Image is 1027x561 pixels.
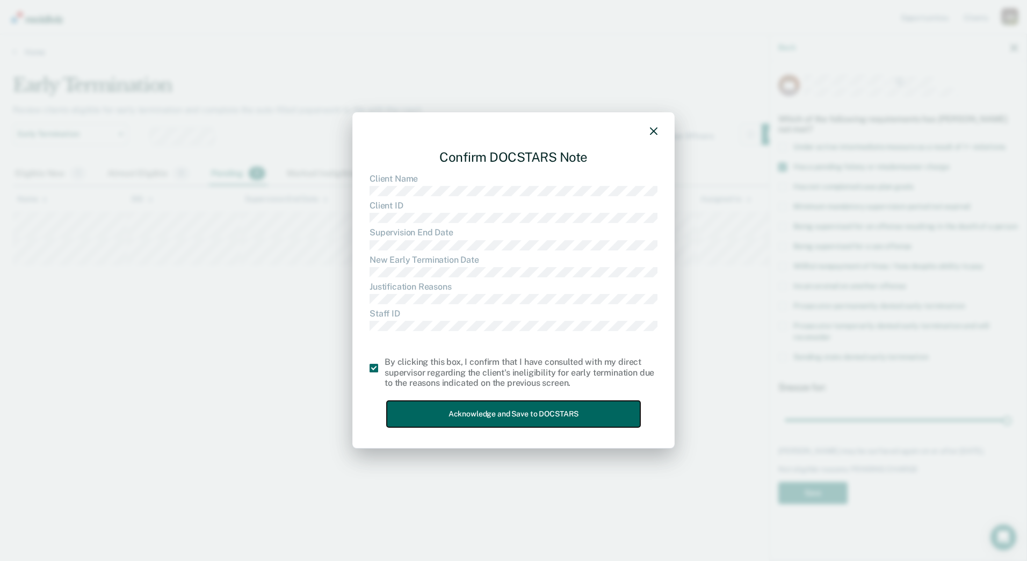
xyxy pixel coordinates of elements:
dt: Supervision End Date [370,227,657,238]
dt: Staff ID [370,308,657,319]
dt: Justification Reasons [370,282,657,292]
dt: Client ID [370,200,657,211]
div: Confirm DOCSTARS Note [370,141,657,174]
div: By clicking this box, I confirm that I have consulted with my direct supervisor regarding the cli... [385,357,657,389]
button: Acknowledge and Save to DOCSTARS [387,401,640,427]
dt: Client Name [370,174,657,184]
dt: New Early Termination Date [370,255,657,265]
